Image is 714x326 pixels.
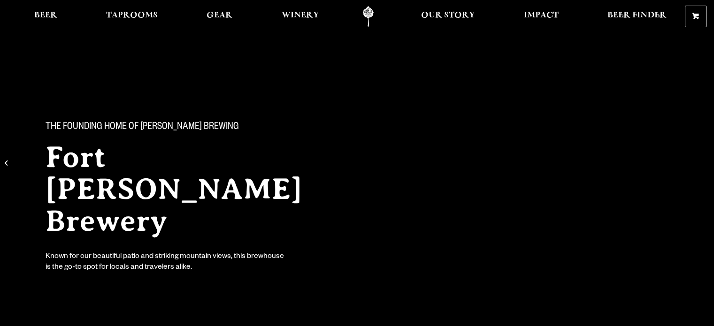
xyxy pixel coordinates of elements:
span: The Founding Home of [PERSON_NAME] Brewing [46,121,239,134]
div: Known for our beautiful patio and striking mountain views, this brewhouse is the go-to spot for l... [46,252,286,273]
a: Impact [518,6,565,27]
a: Beer [28,6,63,27]
a: Winery [276,6,325,27]
a: Gear [200,6,238,27]
a: Our Story [415,6,481,27]
span: Winery [282,12,319,19]
span: Beer Finder [607,12,667,19]
a: Beer Finder [601,6,673,27]
a: Odell Home [351,6,386,27]
a: Taprooms [100,6,164,27]
span: Our Story [421,12,475,19]
span: Taprooms [106,12,158,19]
span: Beer [34,12,57,19]
span: Impact [524,12,559,19]
h2: Fort [PERSON_NAME] Brewery [46,141,338,237]
span: Gear [207,12,232,19]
